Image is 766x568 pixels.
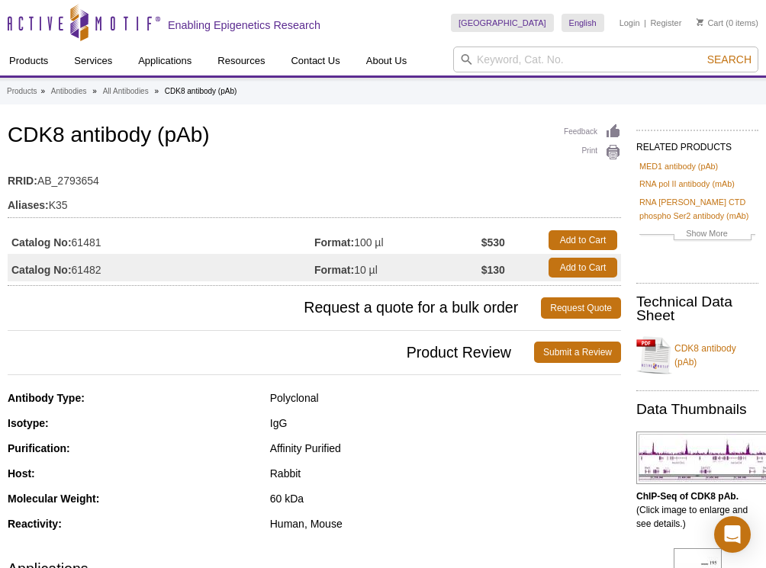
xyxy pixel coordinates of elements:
a: About Us [357,47,416,75]
a: Contact Us [282,47,349,75]
a: Antibodies [51,85,87,98]
input: Keyword, Cat. No. [453,47,758,72]
td: 10 µl [314,254,481,281]
h2: Technical Data Sheet [636,295,758,323]
strong: Isotype: [8,417,49,429]
h2: Data Thumbnails [636,403,758,416]
button: Search [703,53,756,66]
li: » [40,87,45,95]
span: Search [707,53,752,66]
div: IgG [270,416,621,430]
p: (Click image to enlarge and see details.) [636,489,758,531]
li: » [92,87,97,95]
div: Open Intercom Messenger [714,516,751,553]
h1: CDK8 antibody (pAb) [8,124,621,149]
h2: RELATED PRODUCTS [636,130,758,157]
a: Add to Cart [549,230,617,250]
a: [GEOGRAPHIC_DATA] [451,14,554,32]
li: (0 items) [697,14,758,32]
strong: $130 [481,263,505,277]
a: Resources [208,47,274,75]
b: ChIP-Seq of CDK8 pAb. [636,491,739,502]
a: Request Quote [541,297,621,319]
div: Human, Mouse [270,517,621,531]
img: Your Cart [697,18,703,26]
div: Rabbit [270,467,621,480]
a: MED1 antibody (pAb) [639,159,718,173]
strong: Format: [314,236,354,249]
span: Product Review [8,342,534,363]
strong: Host: [8,467,35,480]
a: CDK8 antibody (pAb) [636,332,758,378]
a: RNA pol II antibody (mAb) [639,177,735,191]
li: | [644,14,646,32]
strong: RRID: [8,174,37,188]
strong: Catalog No: [11,236,72,249]
strong: $530 [481,236,505,249]
a: RNA [PERSON_NAME] CTD phospho Ser2 antibody (mAb) [639,195,755,223]
strong: Catalog No: [11,263,72,277]
a: Products [7,85,37,98]
div: Affinity Purified [270,441,621,455]
a: All Antibodies [103,85,149,98]
td: 100 µl [314,226,481,254]
strong: Antibody Type: [8,392,85,404]
a: Login [620,18,640,28]
a: English [562,14,604,32]
div: 60 kDa [270,492,621,505]
a: Show More [639,226,755,244]
td: K35 [8,189,621,213]
strong: Purification: [8,442,70,454]
a: Services [65,47,121,75]
li: CDK8 antibody (pAb) [165,87,237,95]
a: Cart [697,18,723,28]
td: AB_2793654 [8,165,621,189]
a: Add to Cart [549,258,617,278]
td: 61482 [8,254,314,281]
a: Submit a Review [534,342,621,363]
span: Request a quote for a bulk order [8,297,541,319]
strong: Aliases: [8,198,49,212]
h2: Enabling Epigenetics Research [168,18,320,32]
div: Polyclonal [270,391,621,405]
a: Print [564,144,621,161]
strong: Molecular Weight: [8,493,99,505]
a: Register [650,18,681,28]
td: 61481 [8,226,314,254]
strong: Reactivity: [8,518,62,530]
li: » [154,87,159,95]
a: Applications [129,47,201,75]
a: Feedback [564,124,621,140]
strong: Format: [314,263,354,277]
